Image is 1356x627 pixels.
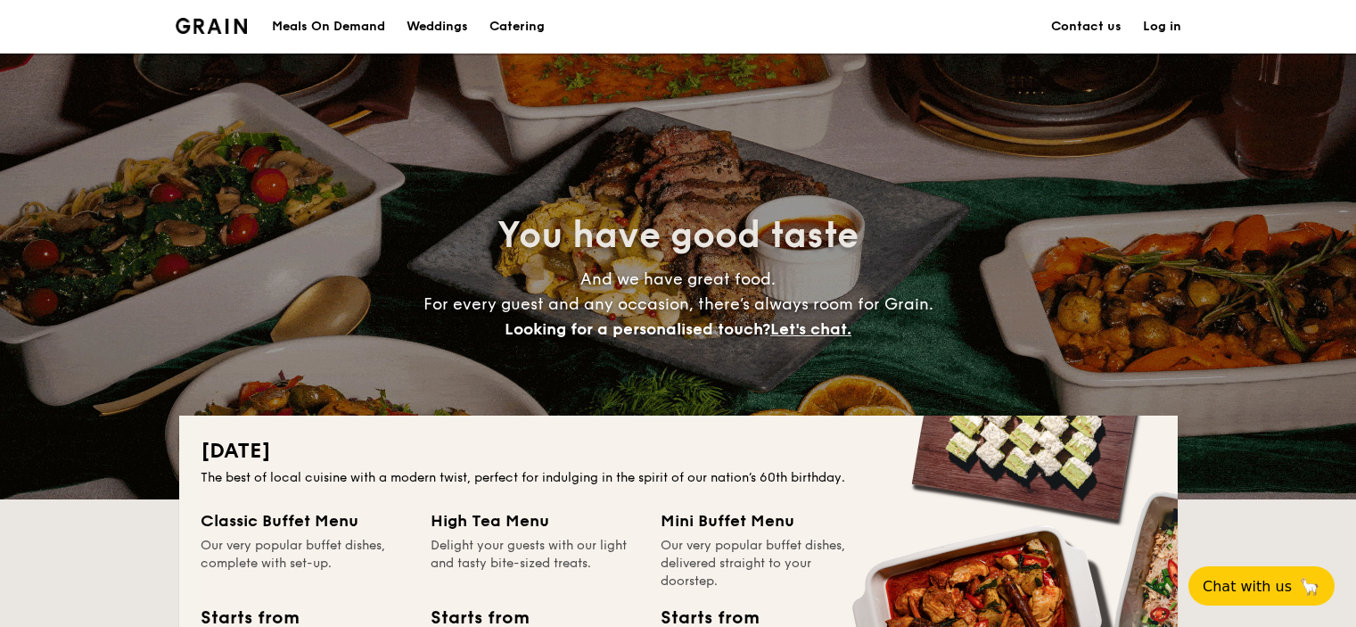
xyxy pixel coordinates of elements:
a: Logotype [176,18,248,34]
span: Let's chat. [770,319,851,339]
h2: [DATE] [201,437,1156,466]
img: Grain [176,18,248,34]
span: Looking for a personalised touch? [505,319,770,339]
span: And we have great food. For every guest and any occasion, there’s always room for Grain. [423,269,933,339]
div: Classic Buffet Menu [201,508,409,533]
div: High Tea Menu [431,508,639,533]
div: The best of local cuisine with a modern twist, perfect for indulging in the spirit of our nation’... [201,469,1156,487]
span: You have good taste [497,214,859,257]
div: Our very popular buffet dishes, complete with set-up. [201,537,409,590]
div: Our very popular buffet dishes, delivered straight to your doorstep. [661,537,869,590]
span: Chat with us [1203,578,1292,595]
div: Mini Buffet Menu [661,508,869,533]
span: 🦙 [1299,576,1320,597]
button: Chat with us🦙 [1188,566,1335,606]
div: Delight your guests with our light and tasty bite-sized treats. [431,537,639,590]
